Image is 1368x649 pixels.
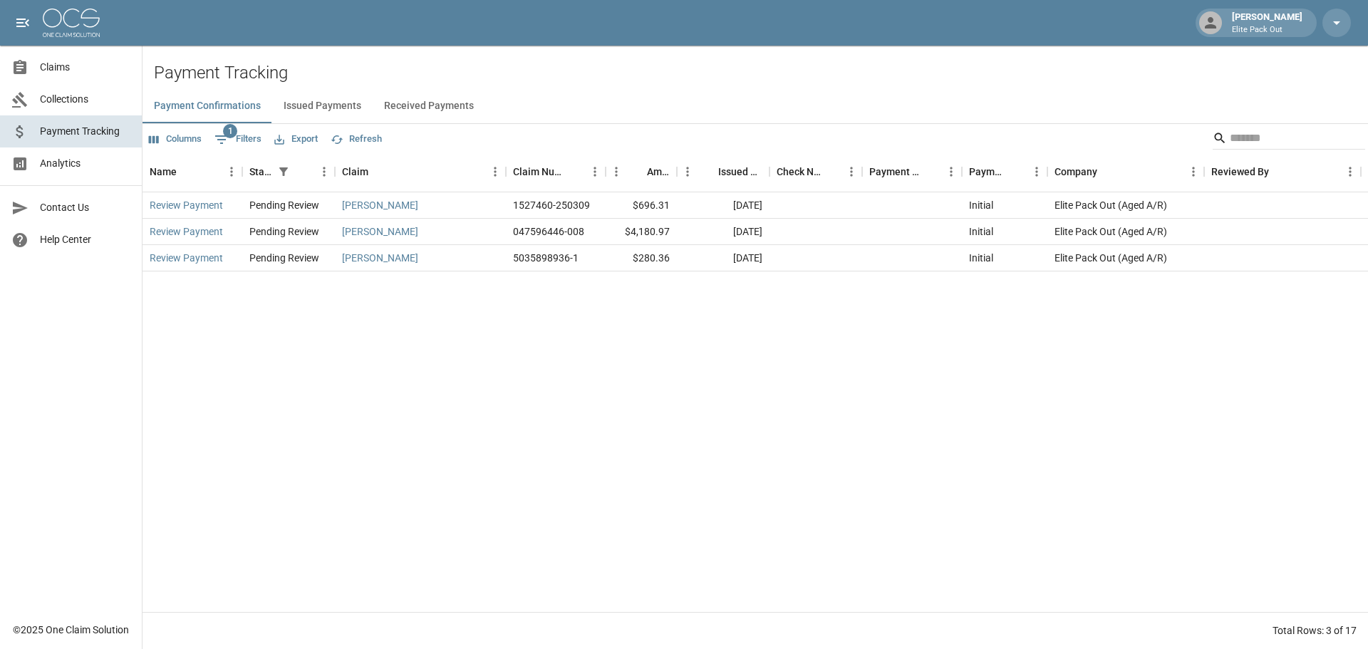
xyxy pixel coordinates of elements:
[373,89,485,123] button: Received Payments
[969,152,1006,192] div: Payment Type
[313,161,335,182] button: Menu
[677,152,769,192] div: Issued Date
[150,224,223,239] a: Review Payment
[862,152,962,192] div: Payment Method
[606,192,677,219] div: $696.31
[769,152,862,192] div: Check Number
[368,162,388,182] button: Sort
[249,152,274,192] div: Status
[342,198,418,212] a: [PERSON_NAME]
[506,152,606,192] div: Claim Number
[969,198,993,212] div: Initial
[272,89,373,123] button: Issued Payments
[1047,192,1204,219] div: Elite Pack Out (Aged A/R)
[698,162,718,182] button: Sort
[274,162,294,182] div: 1 active filter
[921,162,940,182] button: Sort
[627,162,647,182] button: Sort
[274,162,294,182] button: Show filters
[13,623,129,637] div: © 2025 One Claim Solution
[1047,219,1204,245] div: Elite Pack Out (Aged A/R)
[869,152,921,192] div: Payment Method
[1054,152,1097,192] div: Company
[177,162,197,182] button: Sort
[841,161,862,182] button: Menu
[513,224,584,239] div: 047596446-008
[1006,162,1026,182] button: Sort
[677,245,769,271] div: [DATE]
[1097,162,1117,182] button: Sort
[969,224,993,239] div: Initial
[223,124,237,138] span: 1
[150,198,223,212] a: Review Payment
[242,152,335,192] div: Status
[677,219,769,245] div: [DATE]
[1226,10,1308,36] div: [PERSON_NAME]
[606,161,627,182] button: Menu
[1273,623,1357,638] div: Total Rows: 3 of 17
[150,152,177,192] div: Name
[962,152,1047,192] div: Payment Type
[9,9,37,37] button: open drawer
[940,161,962,182] button: Menu
[677,161,698,182] button: Menu
[150,251,223,265] a: Review Payment
[1269,162,1289,182] button: Sort
[969,251,993,265] div: Initial
[154,63,1368,83] h2: Payment Tracking
[145,128,205,150] button: Select columns
[647,152,670,192] div: Amount
[718,152,762,192] div: Issued Date
[142,89,272,123] button: Payment Confirmations
[513,198,590,212] div: 1527460-250309
[821,162,841,182] button: Sort
[677,192,769,219] div: [DATE]
[1183,161,1204,182] button: Menu
[1213,127,1365,152] div: Search
[1232,24,1302,36] p: Elite Pack Out
[1047,245,1204,271] div: Elite Pack Out (Aged A/R)
[564,162,584,182] button: Sort
[40,232,130,247] span: Help Center
[606,219,677,245] div: $4,180.97
[294,162,313,182] button: Sort
[249,224,319,239] div: Pending Review
[211,128,265,151] button: Show filters
[327,128,385,150] button: Refresh
[335,152,506,192] div: Claim
[40,92,130,107] span: Collections
[777,152,821,192] div: Check Number
[40,124,130,139] span: Payment Tracking
[142,152,242,192] div: Name
[1026,161,1047,182] button: Menu
[249,251,319,265] div: Pending Review
[513,152,564,192] div: Claim Number
[40,200,130,215] span: Contact Us
[40,60,130,75] span: Claims
[606,245,677,271] div: $280.36
[1047,152,1204,192] div: Company
[342,152,368,192] div: Claim
[484,161,506,182] button: Menu
[221,161,242,182] button: Menu
[1339,161,1361,182] button: Menu
[342,251,418,265] a: [PERSON_NAME]
[606,152,677,192] div: Amount
[43,9,100,37] img: ocs-logo-white-transparent.png
[271,128,321,150] button: Export
[249,198,319,212] div: Pending Review
[40,156,130,171] span: Analytics
[584,161,606,182] button: Menu
[513,251,579,265] div: 5035898936-1
[1211,152,1269,192] div: Reviewed By
[142,89,1368,123] div: dynamic tabs
[342,224,418,239] a: [PERSON_NAME]
[1204,152,1361,192] div: Reviewed By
